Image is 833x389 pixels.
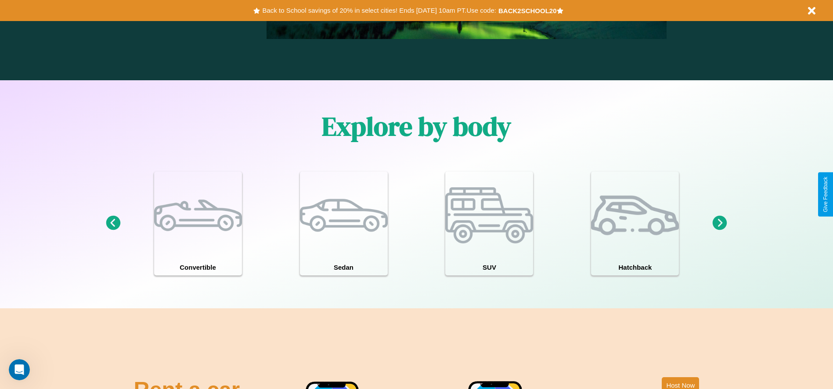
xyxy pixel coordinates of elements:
button: Back to School savings of 20% in select cities! Ends [DATE] 10am PT.Use code: [260,4,498,17]
h4: Convertible [154,259,242,275]
b: BACK2SCHOOL20 [498,7,557,14]
h1: Explore by body [322,108,511,144]
h4: SUV [445,259,533,275]
iframe: Intercom live chat [9,359,30,380]
h4: Hatchback [591,259,679,275]
div: Give Feedback [822,177,829,212]
h4: Sedan [300,259,388,275]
